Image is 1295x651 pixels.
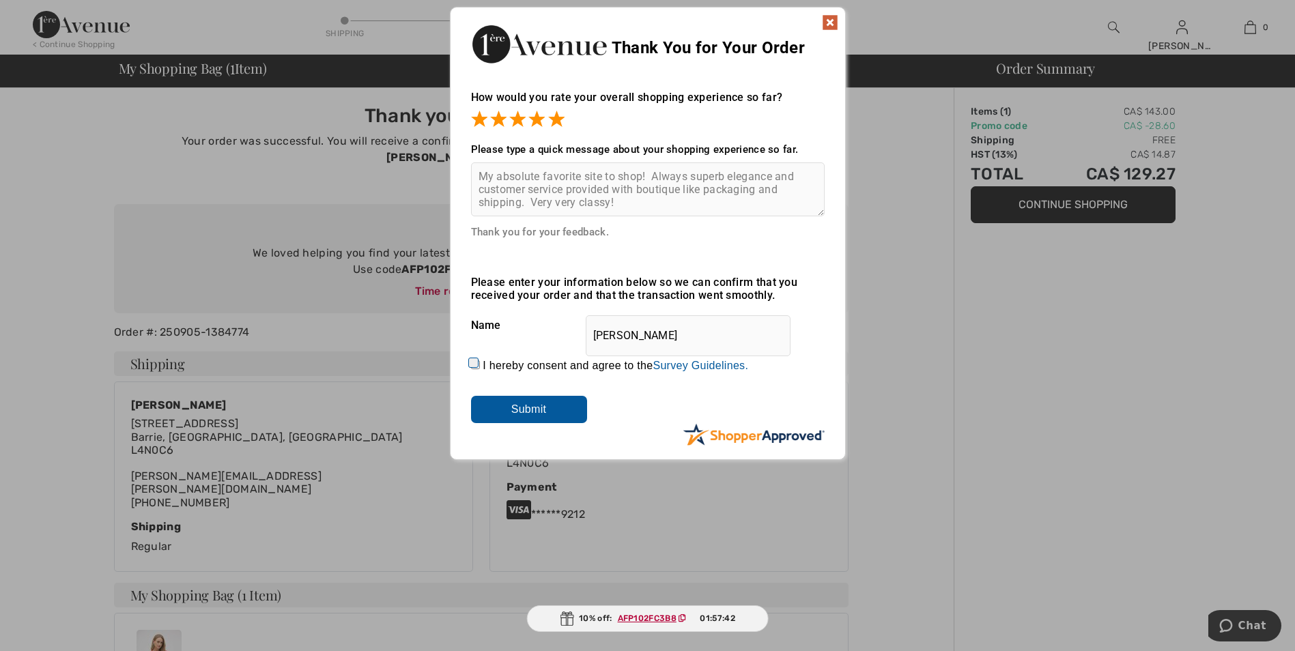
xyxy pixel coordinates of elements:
div: Please type a quick message about your shopping experience so far. [471,143,825,156]
div: 10% off: [526,605,769,632]
span: 01:57:42 [700,612,735,624]
div: Name [471,308,825,343]
img: Thank You for Your Order [471,21,608,67]
div: Thank you for your feedback. [471,226,825,238]
div: Please enter your information below so we can confirm that you received your order and that the t... [471,276,825,302]
img: Gift.svg [560,611,573,626]
ins: AFP102FC3B8 [618,613,677,623]
input: Submit [471,396,587,423]
img: x [822,14,838,31]
span: Chat [30,10,58,22]
a: Survey Guidelines. [653,360,748,371]
div: How would you rate your overall shopping experience so far? [471,77,825,130]
label: I hereby consent and agree to the [483,360,748,372]
span: Thank You for Your Order [612,38,805,57]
